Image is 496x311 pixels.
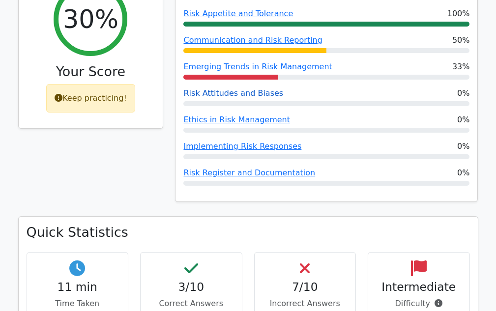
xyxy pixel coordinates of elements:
a: Risk Appetite and Tolerance [183,9,293,18]
a: Implementing Risk Responses [183,141,301,151]
span: 0% [457,87,469,99]
h3: Your Score [27,64,155,80]
h4: Intermediate [376,280,462,294]
span: 100% [447,8,470,20]
a: Ethics in Risk Management [183,115,290,124]
a: Risk Register and Documentation [183,168,315,177]
h3: Quick Statistics [27,225,470,240]
a: Risk Attitudes and Biases [183,88,283,98]
span: 0% [457,114,469,126]
span: 0% [457,167,469,179]
a: Emerging Trends in Risk Management [183,62,332,71]
div: Keep practicing! [46,84,135,113]
h4: 3/10 [148,280,234,294]
p: Correct Answers [148,298,234,310]
span: 0% [457,141,469,152]
p: Incorrect Answers [263,298,348,310]
span: 50% [452,34,470,46]
h2: 30% [63,4,118,34]
h4: 7/10 [263,280,348,294]
p: Time Taken [35,298,120,310]
span: 33% [452,61,470,73]
p: Difficulty [376,298,462,310]
a: Communication and Risk Reporting [183,35,322,45]
h4: 11 min [35,280,120,294]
